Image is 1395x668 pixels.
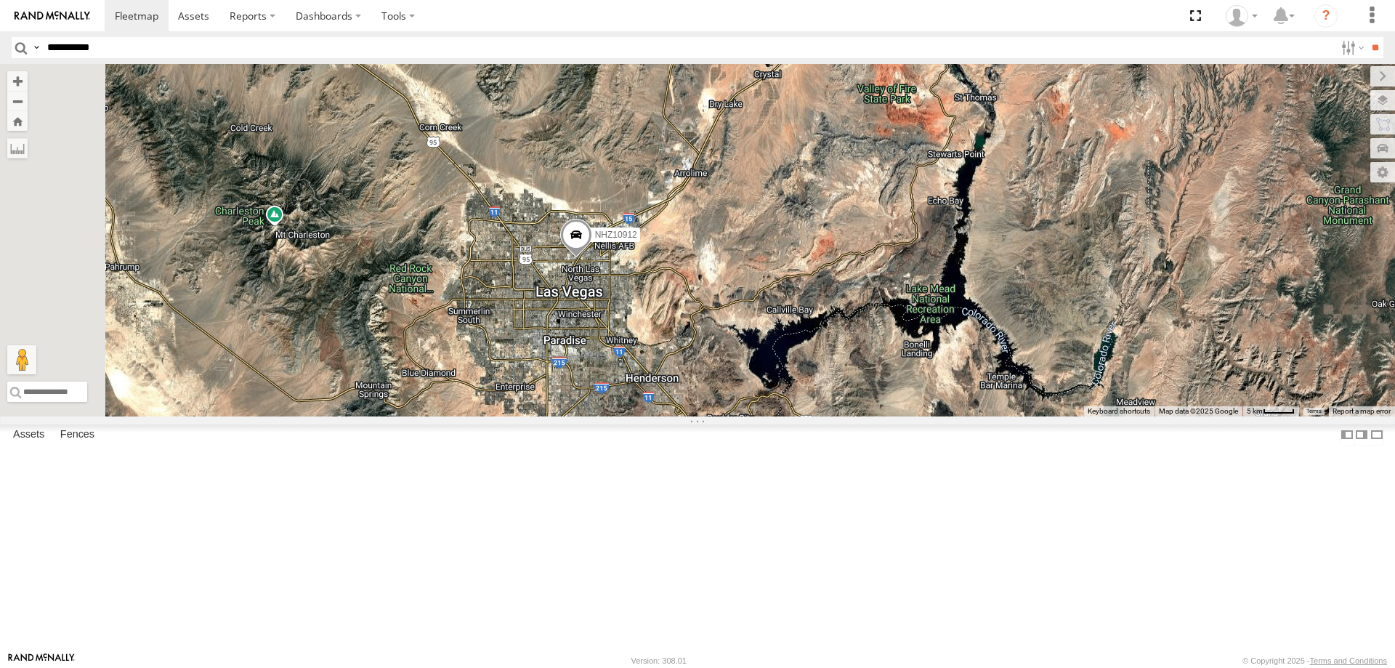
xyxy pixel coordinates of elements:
label: Hide Summary Table [1370,424,1384,446]
label: Dock Summary Table to the Left [1340,424,1354,446]
i: ? [1314,4,1338,28]
img: rand-logo.svg [15,11,90,21]
div: Version: 308.01 [631,656,687,665]
div: Zulema McIntosch [1221,5,1263,27]
div: © Copyright 2025 - [1242,656,1387,665]
a: Visit our Website [8,653,75,668]
label: Search Filter Options [1335,37,1367,58]
span: 5 km [1247,407,1263,415]
button: Keyboard shortcuts [1088,406,1150,417]
label: Dock Summary Table to the Right [1354,424,1369,446]
span: Map data ©2025 Google [1159,407,1238,415]
button: Zoom Home [7,111,28,131]
label: Map Settings [1370,162,1395,182]
label: Search Query [31,37,42,58]
a: Terms and Conditions [1310,656,1387,665]
a: Terms (opens in new tab) [1306,409,1322,414]
label: Assets [6,424,52,445]
button: Map Scale: 5 km per 40 pixels [1242,406,1299,417]
label: Measure [7,138,28,158]
a: Report a map error [1333,407,1391,415]
button: Zoom out [7,91,28,111]
span: NHZ10912 [595,230,637,240]
button: Drag Pegman onto the map to open Street View [7,345,36,374]
button: Zoom in [7,71,28,91]
label: Fences [53,424,102,445]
